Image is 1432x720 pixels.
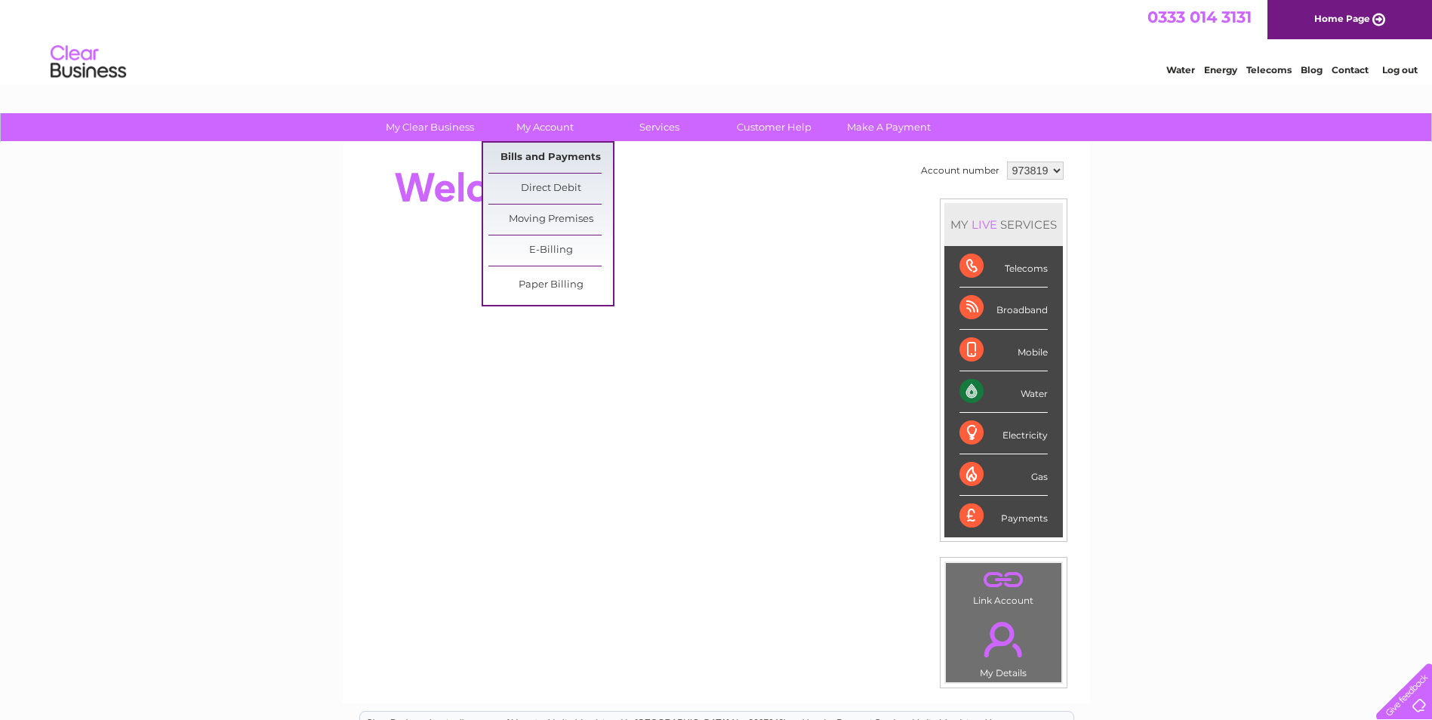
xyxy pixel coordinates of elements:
[827,113,951,141] a: Make A Payment
[488,270,613,300] a: Paper Billing
[959,454,1048,496] div: Gas
[1166,64,1195,75] a: Water
[360,8,1073,73] div: Clear Business is a trading name of Verastar Limited (registered in [GEOGRAPHIC_DATA] No. 3667643...
[950,613,1058,666] a: .
[488,174,613,204] a: Direct Debit
[945,609,1062,683] td: My Details
[368,113,492,141] a: My Clear Business
[969,217,1000,232] div: LIVE
[1246,64,1292,75] a: Telecoms
[1332,64,1369,75] a: Contact
[950,567,1058,593] a: .
[959,371,1048,413] div: Water
[944,203,1063,246] div: MY SERVICES
[50,39,127,85] img: logo.png
[597,113,722,141] a: Services
[917,158,1003,183] td: Account number
[482,113,607,141] a: My Account
[959,496,1048,537] div: Payments
[959,413,1048,454] div: Electricity
[1382,64,1418,75] a: Log out
[1204,64,1237,75] a: Energy
[959,288,1048,329] div: Broadband
[488,205,613,235] a: Moving Premises
[488,235,613,266] a: E-Billing
[959,246,1048,288] div: Telecoms
[488,143,613,173] a: Bills and Payments
[1147,8,1252,26] a: 0333 014 3131
[959,330,1048,371] div: Mobile
[712,113,836,141] a: Customer Help
[945,562,1062,610] td: Link Account
[1301,64,1323,75] a: Blog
